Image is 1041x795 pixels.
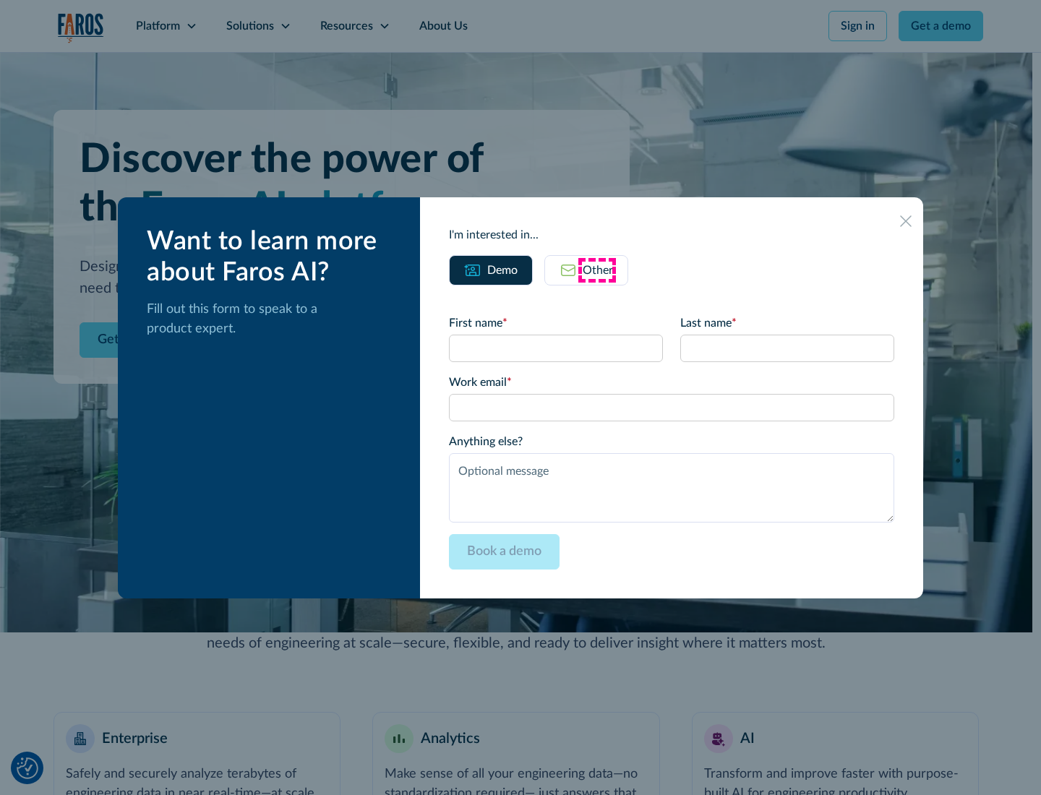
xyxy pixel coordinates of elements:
[147,300,397,339] p: Fill out this form to speak to a product expert.
[680,314,894,332] label: Last name
[449,374,894,391] label: Work email
[449,314,663,332] label: First name
[487,262,518,279] div: Demo
[449,534,560,570] input: Book a demo
[583,262,613,279] div: Other
[147,226,397,288] div: Want to learn more about Faros AI?
[449,433,894,450] label: Anything else?
[449,226,894,244] div: I'm interested in...
[449,314,894,570] form: Email Form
